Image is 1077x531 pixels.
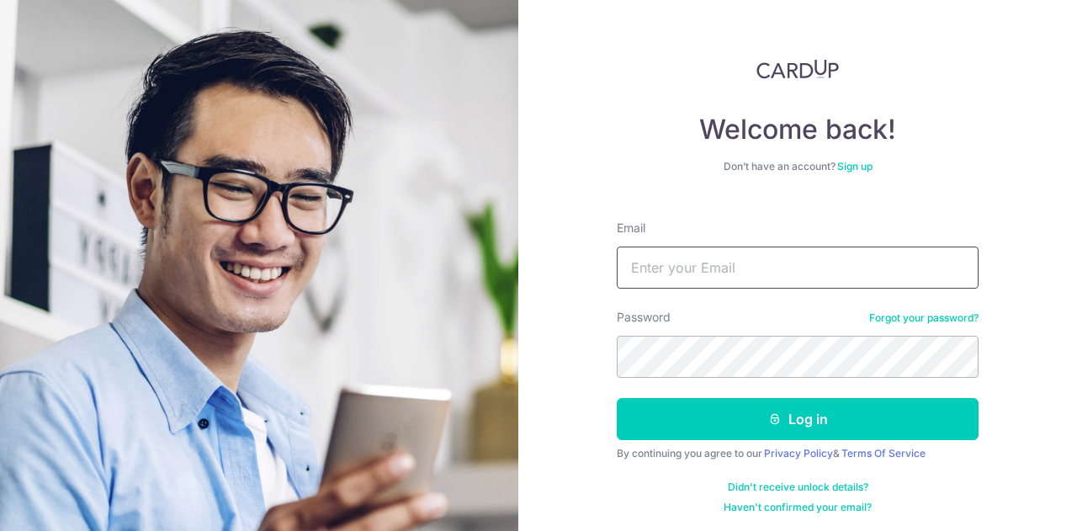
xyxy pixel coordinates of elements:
[728,481,868,494] a: Didn't receive unlock details?
[837,160,873,173] a: Sign up
[869,311,979,325] a: Forgot your password?
[724,501,872,514] a: Haven't confirmed your email?
[617,220,645,236] label: Email
[617,398,979,440] button: Log in
[756,59,839,79] img: CardUp Logo
[617,309,671,326] label: Password
[617,113,979,146] h4: Welcome back!
[617,247,979,289] input: Enter your Email
[841,447,926,459] a: Terms Of Service
[617,160,979,173] div: Don’t have an account?
[764,447,833,459] a: Privacy Policy
[617,447,979,460] div: By continuing you agree to our &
